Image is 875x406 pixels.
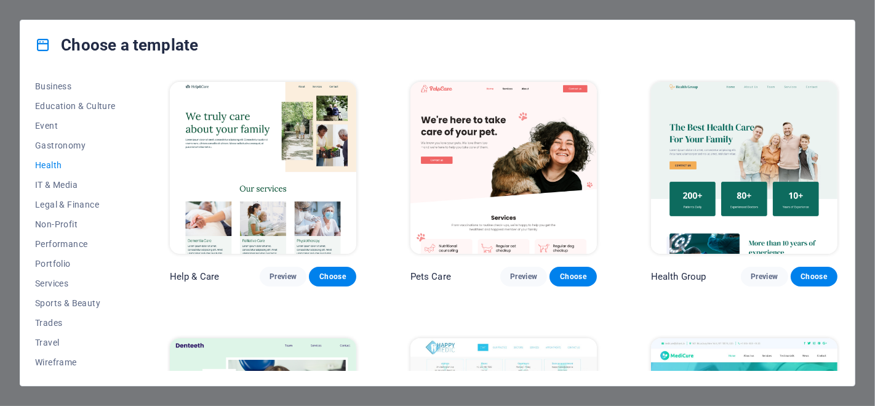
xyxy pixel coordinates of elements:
[35,254,116,274] button: Portfolio
[35,101,116,111] span: Education & Culture
[35,195,116,214] button: Legal & Finance
[35,234,116,254] button: Performance
[270,272,297,282] span: Preview
[35,313,116,333] button: Trades
[410,270,451,283] p: Pets Care
[35,352,116,372] button: Wireframe
[791,267,837,286] button: Choose
[35,293,116,313] button: Sports & Beauty
[35,96,116,116] button: Education & Culture
[35,219,116,229] span: Non-Profit
[410,82,597,254] img: Pets Care
[35,76,116,96] button: Business
[35,200,116,209] span: Legal & Finance
[559,272,586,282] span: Choose
[801,272,828,282] span: Choose
[35,338,116,347] span: Travel
[35,180,116,190] span: IT & Media
[309,267,356,286] button: Choose
[35,155,116,175] button: Health
[510,272,537,282] span: Preview
[35,81,116,91] span: Business
[35,333,116,352] button: Travel
[651,270,706,283] p: Health Group
[35,278,116,288] span: Services
[500,267,547,286] button: Preview
[35,259,116,269] span: Portfolio
[651,82,837,254] img: Health Group
[35,298,116,308] span: Sports & Beauty
[741,267,788,286] button: Preview
[35,160,116,170] span: Health
[751,272,778,282] span: Preview
[549,267,596,286] button: Choose
[35,136,116,155] button: Gastronomy
[35,121,116,131] span: Event
[35,175,116,195] button: IT & Media
[35,239,116,249] span: Performance
[35,140,116,150] span: Gastronomy
[170,270,220,283] p: Help & Care
[35,35,198,55] h4: Choose a template
[35,274,116,293] button: Services
[35,318,116,328] span: Trades
[260,267,306,286] button: Preview
[170,82,356,254] img: Help & Care
[35,357,116,367] span: Wireframe
[35,116,116,136] button: Event
[35,214,116,234] button: Non-Profit
[319,272,346,282] span: Choose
